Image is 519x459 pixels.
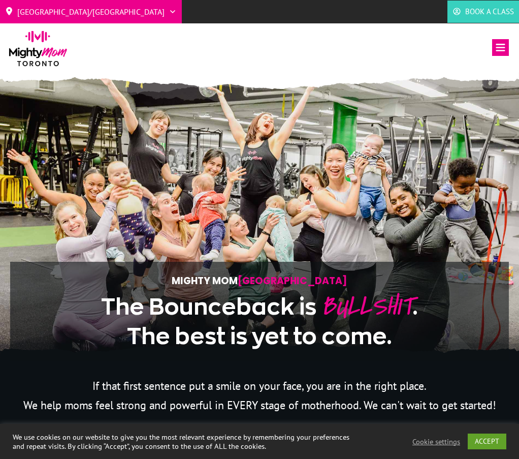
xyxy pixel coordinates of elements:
div: We use cookies on our website to give you the most relevant experience by remembering your prefer... [13,433,358,451]
span: [GEOGRAPHIC_DATA]/[GEOGRAPHIC_DATA] [17,4,165,20]
h1: . [31,290,488,350]
span: We help moms feel strong and powerful in EVERY stage of motherhood. We can't wait to get started! [23,398,496,412]
span: [GEOGRAPHIC_DATA] [238,274,347,288]
span: BULLSHIT [321,287,412,325]
span: If that first sentence put a smile on your face, you are in the right place. [92,379,427,393]
a: [GEOGRAPHIC_DATA]/[GEOGRAPHIC_DATA] [5,4,177,20]
span: The best is yet to come. [127,324,392,348]
a: ACCEPT [468,434,506,449]
img: mightymom-logo-toronto [5,30,71,72]
a: Cookie settings [412,437,460,446]
span: Book a Class [465,4,514,19]
span: The Bounceback is [101,294,316,319]
p: Mighty Mom [31,272,488,289]
a: Book a Class [452,4,514,19]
